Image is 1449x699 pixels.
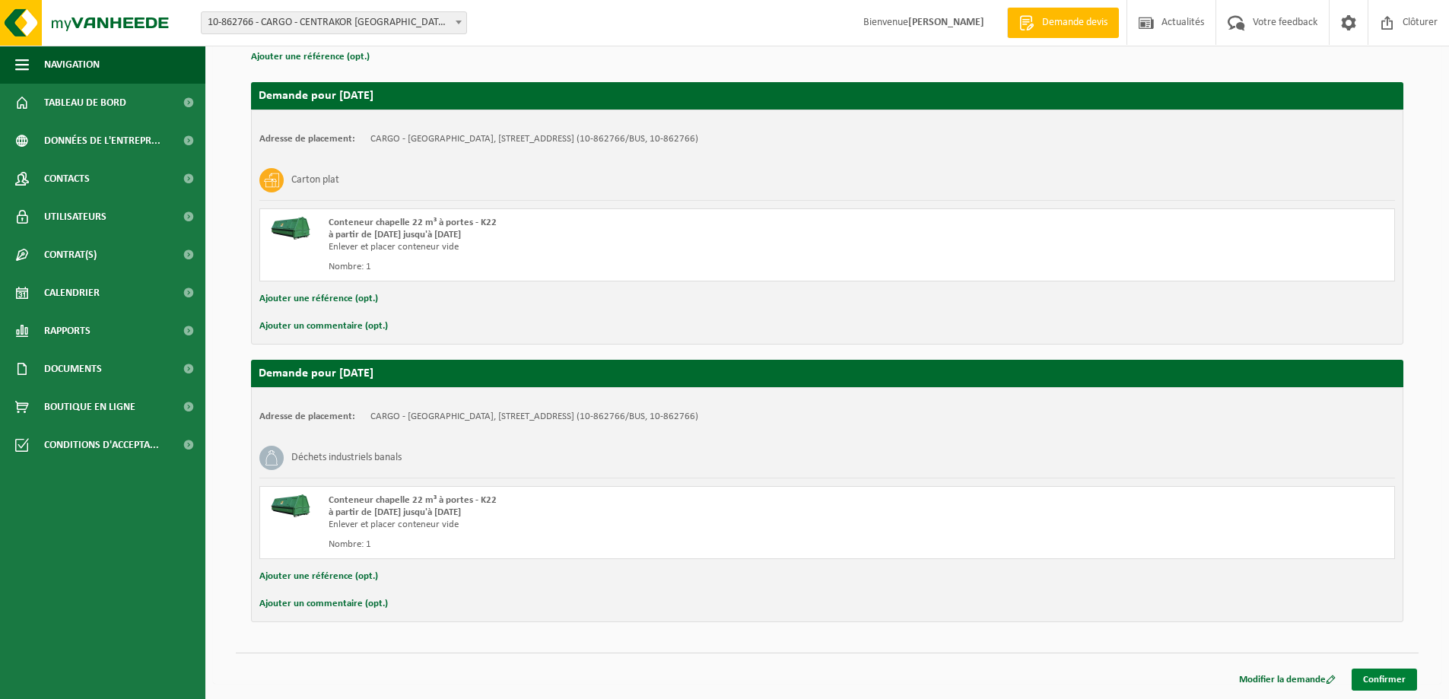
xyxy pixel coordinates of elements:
strong: Adresse de placement: [259,134,355,144]
td: CARGO - [GEOGRAPHIC_DATA], [STREET_ADDRESS] (10-862766/BUS, 10-862766) [370,133,698,145]
span: 10-862766 - CARGO - CENTRAKOR LA LOUVIÈRE - LA LOUVIÈRE [202,12,466,33]
button: Ajouter un commentaire (opt.) [259,316,388,336]
a: Modifier la demande [1228,669,1347,691]
span: Conditions d'accepta... [44,426,159,464]
span: Calendrier [44,274,100,312]
span: Contacts [44,160,90,198]
img: HK-XK-22-GN-00.png [268,494,313,517]
strong: Demande pour [DATE] [259,90,373,102]
button: Ajouter un commentaire (opt.) [259,594,388,614]
span: Tableau de bord [44,84,126,122]
span: Données de l'entrepr... [44,122,160,160]
a: Confirmer [1352,669,1417,691]
span: Documents [44,350,102,388]
strong: à partir de [DATE] jusqu'à [DATE] [329,230,461,240]
span: Demande devis [1038,15,1111,30]
span: Utilisateurs [44,198,106,236]
img: HK-XK-22-GN-00.png [268,217,313,240]
div: Nombre: 1 [329,539,888,551]
strong: Demande pour [DATE] [259,367,373,380]
div: Enlever et placer conteneur vide [329,241,888,253]
div: Nombre: 1 [329,261,888,273]
td: CARGO - [GEOGRAPHIC_DATA], [STREET_ADDRESS] (10-862766/BUS, 10-862766) [370,411,698,423]
span: Rapports [44,312,91,350]
strong: [PERSON_NAME] [908,17,984,28]
span: Boutique en ligne [44,388,135,426]
button: Ajouter une référence (opt.) [251,47,370,67]
span: 10-862766 - CARGO - CENTRAKOR LA LOUVIÈRE - LA LOUVIÈRE [201,11,467,34]
span: Conteneur chapelle 22 m³ à portes - K22 [329,495,497,505]
div: Enlever et placer conteneur vide [329,519,888,531]
a: Demande devis [1007,8,1119,38]
strong: à partir de [DATE] jusqu'à [DATE] [329,507,461,517]
button: Ajouter une référence (opt.) [259,567,378,586]
span: Contrat(s) [44,236,97,274]
h3: Déchets industriels banals [291,446,402,470]
strong: Adresse de placement: [259,411,355,421]
button: Ajouter une référence (opt.) [259,289,378,309]
span: Conteneur chapelle 22 m³ à portes - K22 [329,218,497,227]
span: Navigation [44,46,100,84]
h3: Carton plat [291,168,339,192]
